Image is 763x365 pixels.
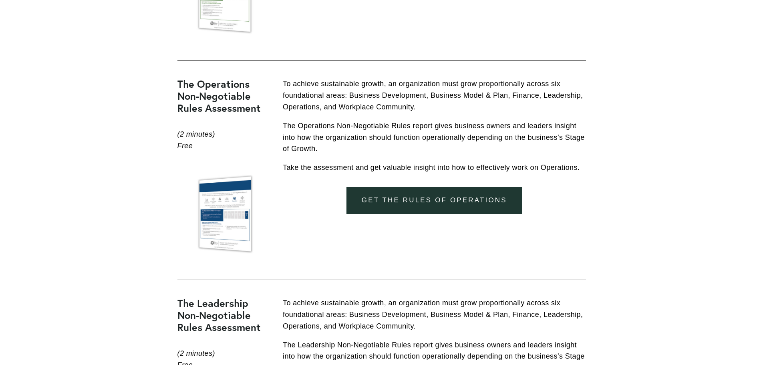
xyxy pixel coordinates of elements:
em: (2 minutes) Free [177,130,215,150]
p: The Operations Non-Negotiable Rules report gives business owners and leaders insight into how the... [283,120,586,155]
strong: The Leadership Non-Negotiable Rules Assessment [177,296,261,334]
p: To achieve sustainable growth, an organization must grow proportionally across six foundational a... [283,78,586,113]
a: Get the rules of operations [346,187,522,214]
p: To achieve sustainable growth, an organization must grow proportionally across six foundational a... [283,297,586,332]
strong: The Operations Non-Negotiable Rules Assessment [177,77,261,115]
p: Take the assessment and get valuable insight into how to effectively work on Operations. [283,162,586,173]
